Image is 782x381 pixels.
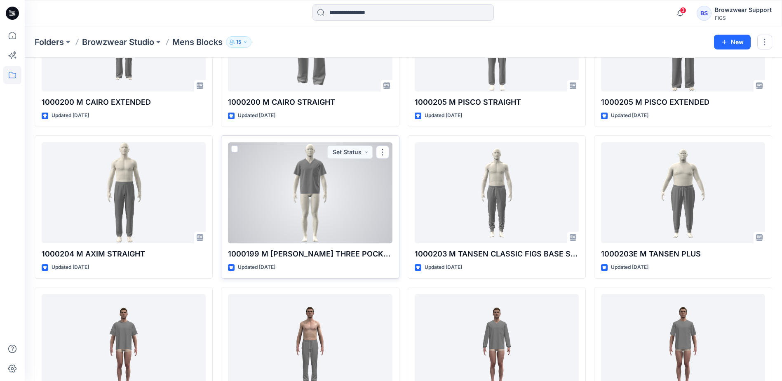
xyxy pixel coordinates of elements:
[228,96,392,108] p: 1000200 M CAIRO STRAIGHT
[601,96,765,108] p: 1000205 M PISCO EXTENDED
[52,111,89,120] p: Updated [DATE]
[611,111,648,120] p: Updated [DATE]
[52,263,89,272] p: Updated [DATE]
[601,142,765,243] a: 1000203E M TANSEN PLUS
[42,142,206,243] a: 1000204 M AXIM STRAIGHT
[425,111,462,120] p: Updated [DATE]
[680,7,686,14] span: 3
[415,96,579,108] p: 1000205 M PISCO STRAIGHT
[228,142,392,243] a: 1000199 M LEON THREE POCKET BASE
[611,263,648,272] p: Updated [DATE]
[238,263,275,272] p: Updated [DATE]
[601,248,765,260] p: 1000203E M TANSEN PLUS
[415,248,579,260] p: 1000203 M TANSEN CLASSIC FIGS BASE SIZE
[82,36,154,48] a: Browzwear Studio
[715,15,772,21] div: FIGS
[35,36,64,48] a: Folders
[714,35,751,49] button: New
[238,111,275,120] p: Updated [DATE]
[425,263,462,272] p: Updated [DATE]
[228,248,392,260] p: 1000199 M [PERSON_NAME] THREE POCKET BASE
[226,36,251,48] button: 15
[697,6,712,21] div: BS
[42,96,206,108] p: 1000200 M CAIRO EXTENDED
[715,5,772,15] div: Browzwear Support
[172,36,223,48] p: Mens Blocks
[42,248,206,260] p: 1000204 M AXIM STRAIGHT
[415,142,579,243] a: 1000203 M TANSEN CLASSIC FIGS BASE SIZE
[236,38,241,47] p: 15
